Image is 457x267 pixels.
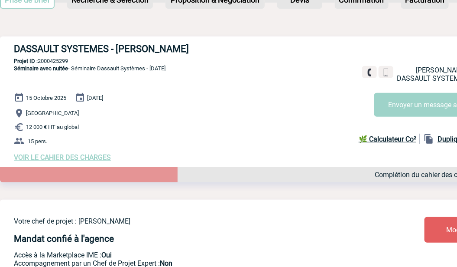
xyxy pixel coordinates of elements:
span: 15 pers. [28,138,47,145]
img: file_copy-black-24dp.png [424,134,434,144]
p: Accès à la Marketplace IME : [14,251,373,259]
a: 🌿 Calculateur Co² [359,134,420,144]
h4: Mandat confié à l'agence [14,234,114,244]
b: Oui [101,251,112,259]
span: 12 000 € HT au global [26,124,79,131]
span: [DATE] [87,95,103,102]
a: VOIR LE CAHIER DES CHARGES [14,153,111,162]
span: - Séminaire Dassault Systèmes - [DATE] [14,65,165,72]
span: 15 Octobre 2025 [26,95,66,102]
b: 🌿 Calculateur Co² [359,135,416,143]
h3: DASSAULT SYSTEMES - [PERSON_NAME] [14,43,274,54]
img: portable.png [382,69,390,76]
span: [GEOGRAPHIC_DATA] [26,110,79,117]
img: fixe.png [366,69,373,76]
b: Projet ID : [14,58,38,64]
p: Votre chef de projet : [PERSON_NAME] [14,217,373,225]
span: Séminaire avec nuitée [14,65,68,72]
